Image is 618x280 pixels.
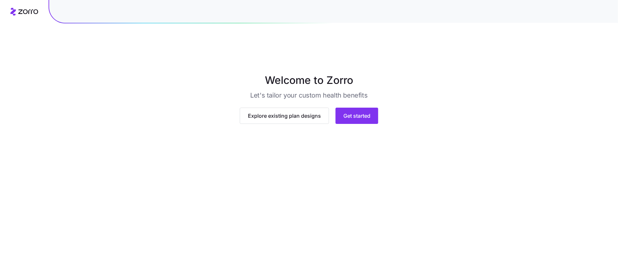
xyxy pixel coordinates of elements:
span: Explore existing plan designs [248,120,321,128]
span: Get started [343,120,370,128]
img: stellaHeroImage [173,102,445,111]
button: Get started [336,116,378,132]
button: Explore existing plan designs [240,116,329,132]
h3: Let's tailor your custom health benefits [250,91,367,100]
h1: Welcome to Zorro [148,73,471,88]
